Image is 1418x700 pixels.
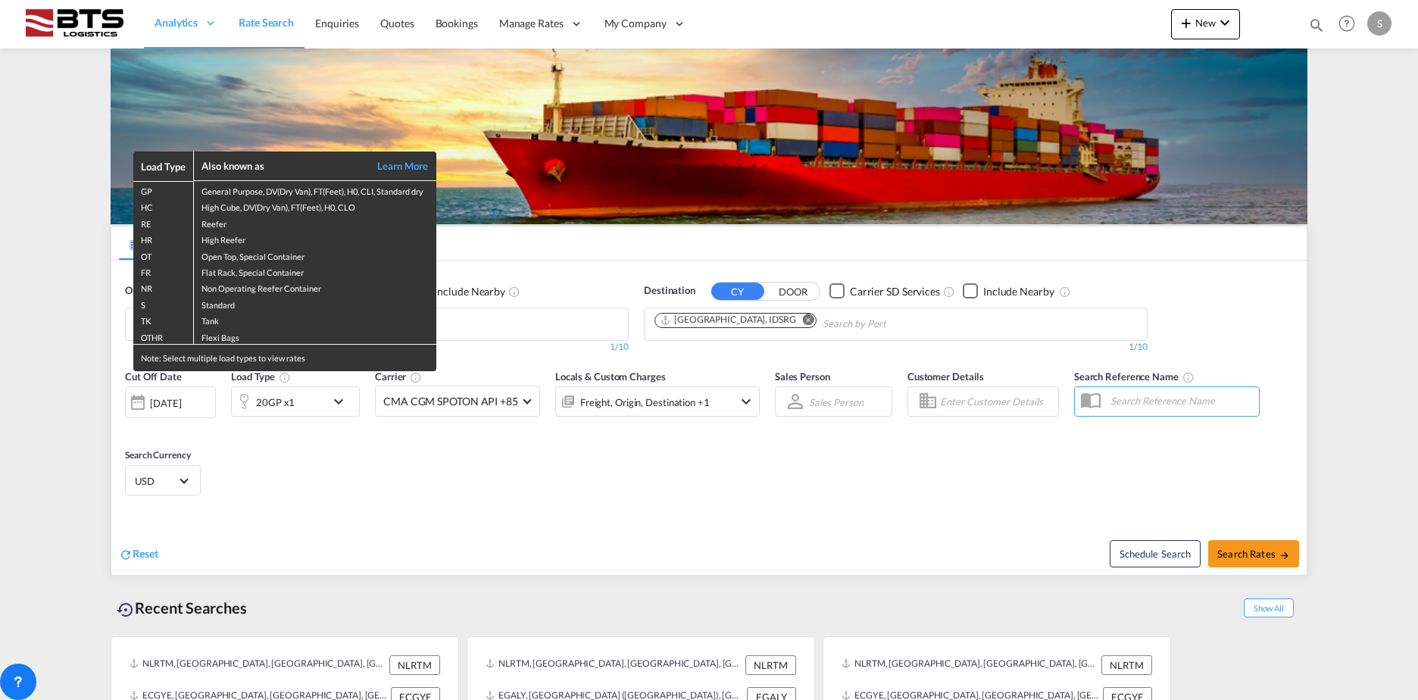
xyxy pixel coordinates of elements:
td: General Purpose, DV(Dry Van), FT(Feet), H0, CLI, Standard dry [194,181,436,198]
div: Note: Select multiple load types to view rates [133,345,436,371]
td: Standard [194,295,436,311]
td: Flexi Bags [194,328,436,345]
td: HC [133,198,194,214]
td: Non Operating Reefer Container [194,279,436,295]
td: TK [133,311,194,327]
a: Learn More [361,159,429,173]
td: High Reefer [194,230,436,246]
th: Load Type [133,152,194,181]
td: High Cube, DV(Dry Van), FT(Feet), H0, CLO [194,198,436,214]
td: HR [133,230,194,246]
td: OT [133,247,194,263]
td: NR [133,279,194,295]
td: RE [133,214,194,230]
td: S [133,295,194,311]
td: Flat Rack, Special Container [194,263,436,279]
td: GP [133,181,194,198]
div: Also known as [201,159,361,173]
td: OTHR [133,328,194,345]
td: Tank [194,311,436,327]
td: FR [133,263,194,279]
td: Reefer [194,214,436,230]
td: Open Top, Special Container [194,247,436,263]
